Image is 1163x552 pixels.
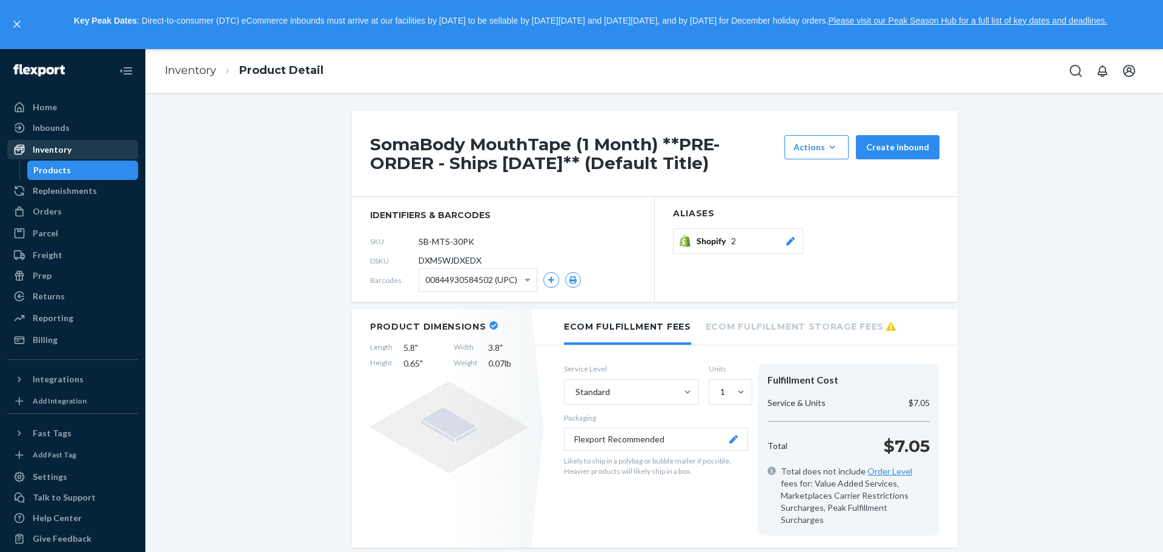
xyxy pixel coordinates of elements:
[673,228,803,254] button: Shopify2
[575,386,610,398] div: Standard
[239,64,323,77] a: Product Detail
[370,209,636,221] span: identifiers & barcodes
[781,465,930,526] span: Total does not include fees for: Value Added Services, Marketplaces Carrier Restrictions Surcharg...
[33,450,76,460] div: Add Fast Tag
[33,396,87,406] div: Add Integration
[1117,59,1141,83] button: Open account menu
[74,16,137,25] strong: Key Peak Dates
[33,227,58,239] div: Parcel
[370,135,778,173] h1: SomaBody MouthTape (1 Month) **PRE-ORDER - Ships [DATE]** (Default Title)
[13,64,65,76] img: Flexport logo
[33,249,62,261] div: Freight
[784,135,849,159] button: Actions
[867,466,912,476] a: Order Level
[731,235,736,247] span: 2
[7,370,138,389] button: Integrations
[7,330,138,350] a: Billing
[33,101,57,113] div: Home
[415,342,418,353] span: "
[7,508,138,528] a: Help Center
[7,448,138,462] a: Add Fast Tag
[564,309,691,345] li: Ecom Fulfillment Fees
[425,270,517,290] span: 00844930584502 (UPC)
[564,413,748,423] p: Packaging
[720,386,725,398] div: 1
[909,397,930,409] p: $7.05
[33,427,71,439] div: Fast Tags
[488,357,528,370] span: 0.07 lb
[419,254,482,267] span: DXM5WJDXEDX
[564,428,748,451] button: Flexport Recommended
[114,59,138,83] button: Close Navigation
[564,364,699,374] label: Service Level
[7,98,138,117] a: Home
[828,16,1107,25] a: Please visit our Peak Season Hub for a full list of key dates and deadlines.
[33,533,91,545] div: Give Feedback
[7,424,138,443] button: Fast Tags
[7,118,138,138] a: Inbounds
[33,144,71,156] div: Inventory
[697,235,731,247] span: Shopify
[574,386,575,398] input: Standard
[454,357,477,370] span: Weight
[706,309,896,342] li: Ecom Fulfillment Storage Fees
[7,181,138,201] a: Replenishments
[500,342,503,353] span: "
[370,256,419,266] span: DSKU
[370,236,419,247] span: SKU
[33,122,70,134] div: Inbounds
[7,488,138,507] button: Talk to Support
[7,140,138,159] a: Inventory
[564,456,748,476] p: Likely to ship in a polybag or bubble mailer if possible. Heavier products will likely ship in a ...
[27,8,51,19] span: Chat
[403,342,443,354] span: 5.8
[27,161,139,180] a: Products
[370,275,419,285] span: Barcodes
[767,440,787,452] p: Total
[33,164,71,176] div: Products
[794,141,840,153] div: Actions
[767,373,930,387] div: Fulfillment Cost
[709,364,748,374] label: Units
[7,202,138,221] a: Orders
[856,135,939,159] button: Create inbound
[7,529,138,548] button: Give Feedback
[370,342,393,354] span: Length
[420,358,423,368] span: "
[33,512,82,524] div: Help Center
[29,11,1152,32] p: : Direct-to-consumer (DTC) eCommerce inbounds must arrive at our facilities by [DATE] to be sella...
[7,467,138,487] a: Settings
[7,224,138,243] a: Parcel
[370,357,393,370] span: Height
[33,471,67,483] div: Settings
[33,334,58,346] div: Billing
[1090,59,1115,83] button: Open notifications
[719,386,720,398] input: 1
[673,209,939,218] h2: Aliases
[7,394,138,408] a: Add Integration
[884,434,930,458] p: $7.05
[33,185,97,197] div: Replenishments
[403,357,443,370] span: 0.65
[155,53,333,88] ol: breadcrumbs
[454,342,477,354] span: Width
[33,312,73,324] div: Reporting
[767,397,826,409] p: Service & Units
[33,373,84,385] div: Integrations
[7,266,138,285] a: Prep
[7,245,138,265] a: Freight
[33,270,51,282] div: Prep
[11,18,23,30] button: close,
[33,205,62,218] div: Orders
[33,290,65,302] div: Returns
[33,491,96,504] div: Talk to Support
[7,287,138,306] a: Returns
[370,321,486,332] h2: Product Dimensions
[1064,59,1088,83] button: Open Search Box
[7,308,138,328] a: Reporting
[165,64,216,77] a: Inventory
[488,342,528,354] span: 3.8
